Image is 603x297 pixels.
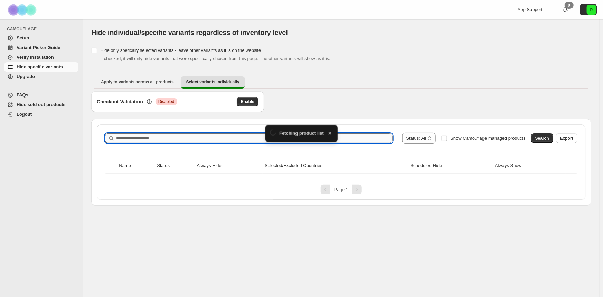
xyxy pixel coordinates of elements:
[100,56,330,61] span: If checked, it will only hide variants that were specifically chosen from this page. The other va...
[556,133,577,143] button: Export
[263,158,408,174] th: Selected/Excluded Countries
[6,0,40,19] img: Camouflage
[279,130,324,137] span: Fetching product list
[565,2,574,9] div: 0
[562,6,569,13] a: 0
[241,99,254,104] span: Enable
[17,102,66,107] span: Hide sold out products
[4,72,78,82] a: Upgrade
[155,158,195,174] th: Status
[117,158,155,174] th: Name
[531,133,553,143] button: Search
[560,136,573,141] span: Export
[158,99,175,104] span: Disabled
[17,64,63,69] span: Hide specific variants
[91,91,591,205] div: Select variants individually
[4,53,78,62] a: Verify Installation
[195,158,263,174] th: Always Hide
[17,55,54,60] span: Verify Installation
[4,62,78,72] a: Hide specific variants
[4,43,78,53] a: Variant Picker Guide
[17,92,28,98] span: FAQs
[580,4,597,15] button: Avatar with initials R
[4,33,78,43] a: Setup
[7,26,79,32] span: CAMOUFLAGE
[97,98,143,105] h3: Checkout Validation
[101,79,174,85] span: Apply to variants across all products
[17,45,60,50] span: Variant Picker Guide
[4,90,78,100] a: FAQs
[408,158,493,174] th: Scheduled Hide
[95,76,179,87] button: Apply to variants across all products
[535,136,549,141] span: Search
[450,136,526,141] span: Show Camouflage managed products
[100,48,261,53] span: Hide only spefically selected variants - leave other variants as it is on the website
[186,79,239,85] span: Select variants individually
[91,29,288,36] span: Hide individual/specific variants regardless of inventory level
[587,5,596,15] span: Avatar with initials R
[17,74,35,79] span: Upgrade
[181,76,245,89] button: Select variants individually
[590,8,593,12] text: R
[4,100,78,110] a: Hide sold out products
[237,97,258,106] button: Enable
[102,185,580,194] nav: Pagination
[4,110,78,119] a: Logout
[493,158,565,174] th: Always Show
[17,112,32,117] span: Logout
[334,187,348,192] span: Page 1
[518,7,543,12] span: App Support
[17,35,29,40] span: Setup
